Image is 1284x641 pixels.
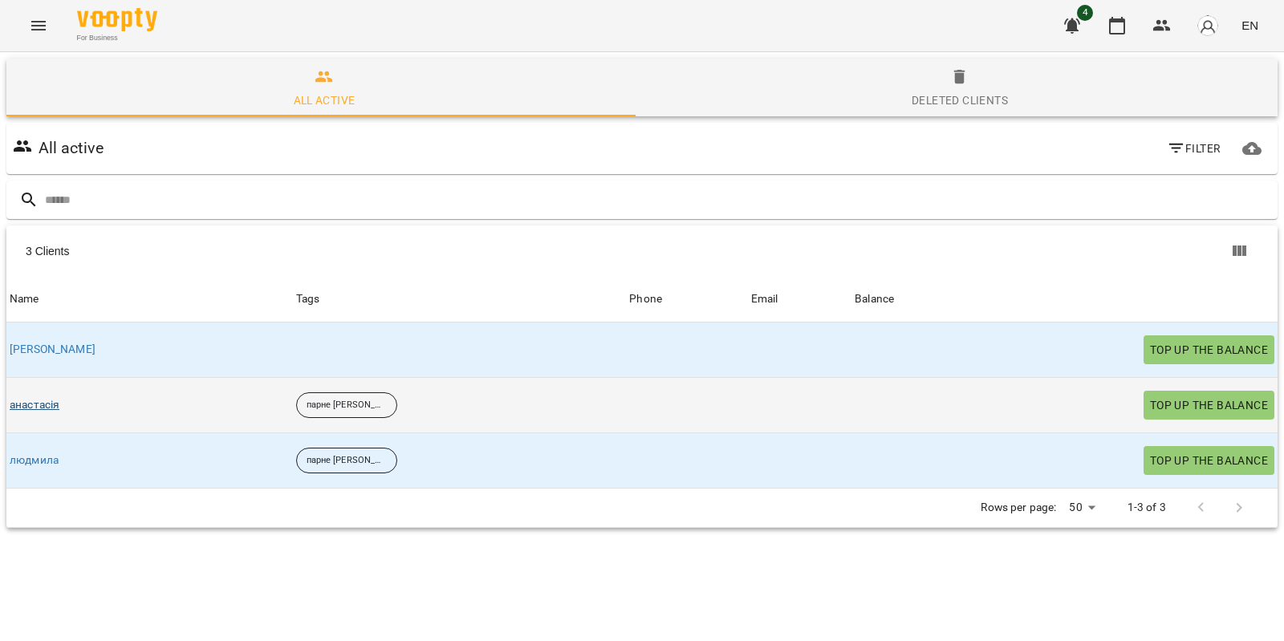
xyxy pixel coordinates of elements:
[26,243,644,259] div: 3 Clients
[296,290,624,309] div: Tags
[10,290,39,309] div: Sort
[912,91,1008,110] div: Deleted clients
[855,290,894,309] div: Balance
[981,500,1056,516] p: Rows per page:
[19,6,58,45] button: Menu
[39,136,104,160] h6: All active
[855,290,1274,309] span: Balance
[10,290,39,309] div: Name
[1160,134,1227,163] button: Filter
[629,290,744,309] span: Phone
[307,454,387,468] p: парне [PERSON_NAME]+ [PERSON_NAME]
[1150,340,1268,359] span: Top up the balance
[77,8,157,31] img: Voopty Logo
[1150,396,1268,415] span: Top up the balance
[751,290,778,309] div: Sort
[1077,5,1093,21] span: 4
[1220,232,1258,270] button: Show columns
[751,290,849,309] span: Email
[10,452,59,469] a: людмила
[629,290,662,309] div: Sort
[1144,446,1274,475] button: Top up the balance
[10,342,95,358] a: [PERSON_NAME]
[1128,500,1166,516] p: 1-3 of 3
[1241,17,1258,34] span: EN
[751,290,778,309] div: Email
[1144,335,1274,364] button: Top up the balance
[629,290,662,309] div: Phone
[1144,391,1274,420] button: Top up the balance
[1167,139,1221,158] span: Filter
[1235,10,1265,40] button: EN
[10,290,290,309] span: Name
[296,392,397,418] div: парне [PERSON_NAME]+ [PERSON_NAME]
[294,91,356,110] div: All active
[1197,14,1219,37] img: avatar_s.png
[6,225,1278,277] div: Table Toolbar
[10,397,59,413] a: анастасія
[1063,496,1101,519] div: 50
[296,448,397,473] div: парне [PERSON_NAME]+ [PERSON_NAME]
[855,290,894,309] div: Sort
[307,399,387,412] p: парне [PERSON_NAME]+ [PERSON_NAME]
[1150,451,1268,470] span: Top up the balance
[77,33,157,43] span: For Business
